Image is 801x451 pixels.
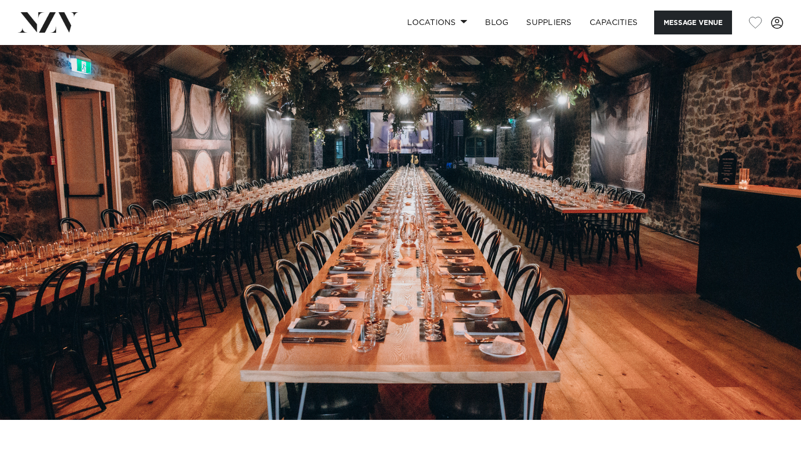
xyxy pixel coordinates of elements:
a: SUPPLIERS [517,11,580,34]
a: Capacities [581,11,647,34]
a: Locations [398,11,476,34]
button: Message Venue [654,11,732,34]
img: nzv-logo.png [18,12,78,32]
a: BLOG [476,11,517,34]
